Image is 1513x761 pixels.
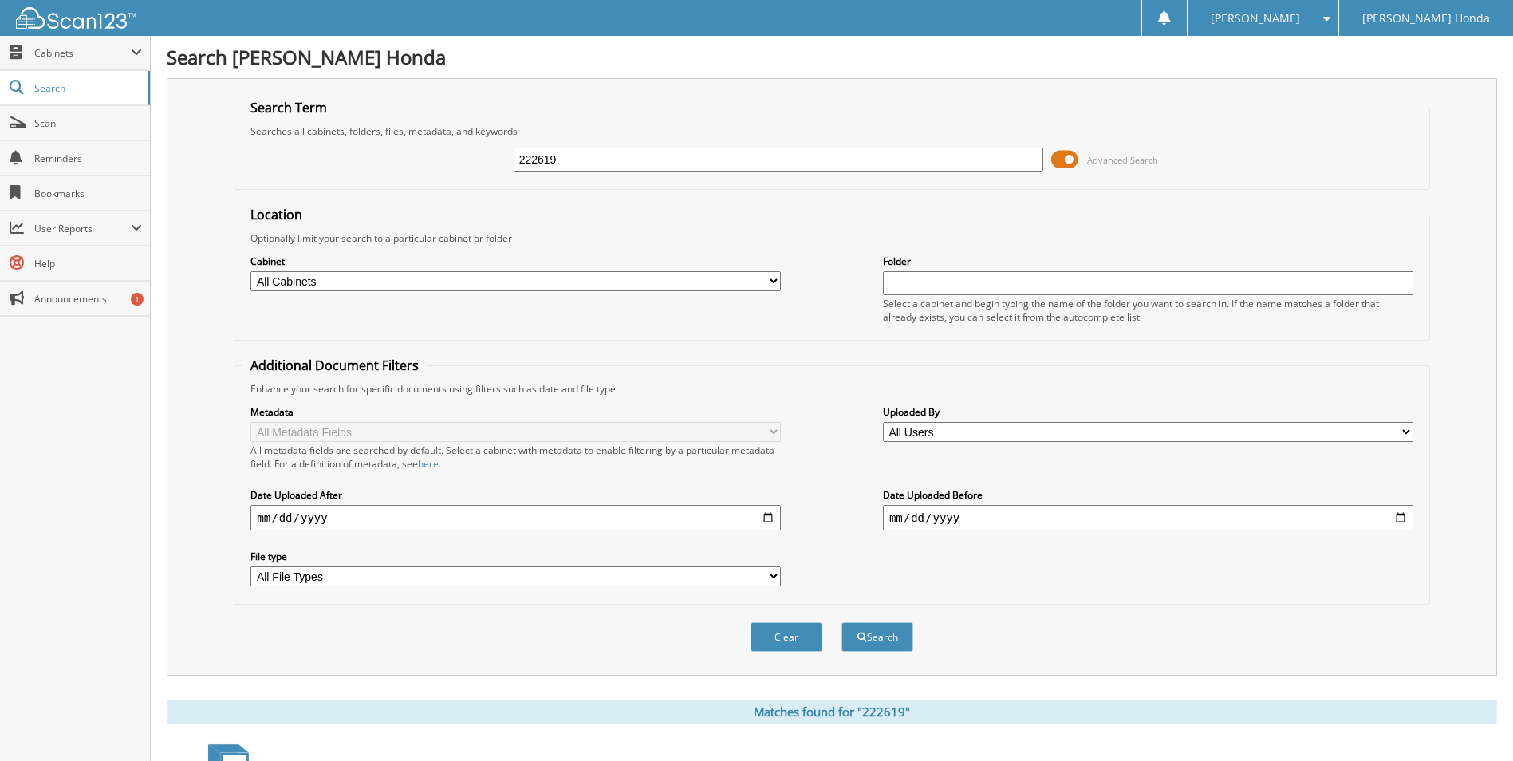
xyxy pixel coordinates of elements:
[34,292,142,306] span: Announcements
[34,257,142,270] span: Help
[167,44,1497,70] h1: Search [PERSON_NAME] Honda
[34,116,142,130] span: Scan
[34,222,131,235] span: User Reports
[883,297,1413,324] div: Select a cabinet and begin typing the name of the folder you want to search in. If the name match...
[167,700,1497,724] div: Matches found for "222619"
[250,488,781,502] label: Date Uploaded After
[242,357,427,374] legend: Additional Document Filters
[242,206,310,223] legend: Location
[751,622,822,652] button: Clear
[841,622,913,652] button: Search
[418,457,439,471] a: here
[242,99,335,116] legend: Search Term
[1362,14,1490,23] span: [PERSON_NAME] Honda
[883,254,1413,268] label: Folder
[34,152,142,165] span: Reminders
[883,405,1413,419] label: Uploaded By
[1087,154,1158,166] span: Advanced Search
[883,488,1413,502] label: Date Uploaded Before
[250,550,781,563] label: File type
[16,7,136,29] img: scan123-logo-white.svg
[34,46,131,60] span: Cabinets
[250,405,781,419] label: Metadata
[34,187,142,200] span: Bookmarks
[250,444,781,471] div: All metadata fields are searched by default. Select a cabinet with metadata to enable filtering b...
[242,382,1420,396] div: Enhance your search for specific documents using filters such as date and file type.
[250,505,781,530] input: start
[250,254,781,268] label: Cabinet
[242,124,1420,138] div: Searches all cabinets, folders, files, metadata, and keywords
[34,81,140,95] span: Search
[242,231,1420,245] div: Optionally limit your search to a particular cabinet or folder
[131,293,144,306] div: 1
[1211,14,1300,23] span: [PERSON_NAME]
[883,505,1413,530] input: end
